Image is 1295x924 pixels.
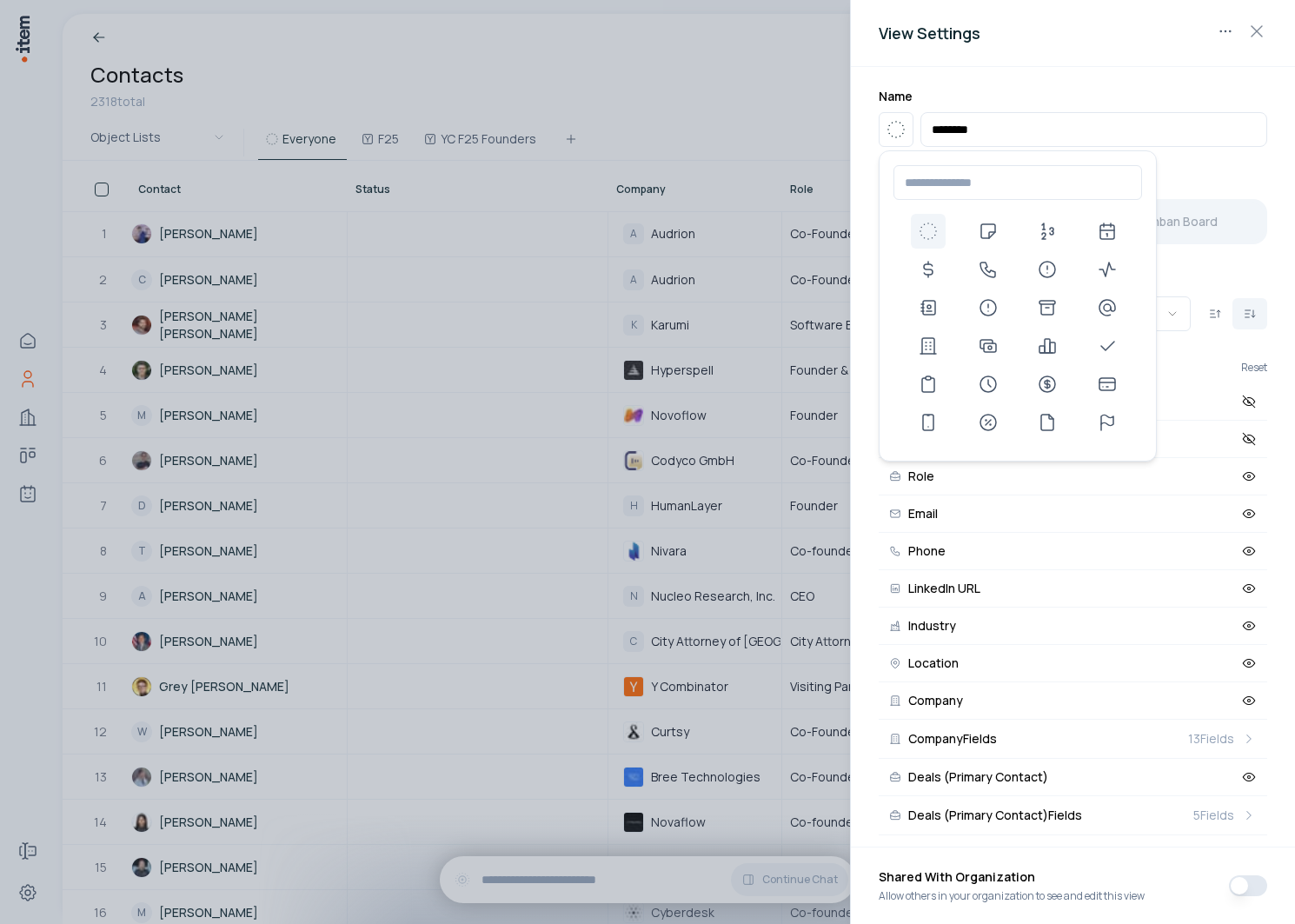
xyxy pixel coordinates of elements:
[879,495,1267,533] button: Email
[879,533,1267,570] button: Phone
[1188,730,1234,748] span: 13 Fields
[1241,362,1267,373] button: Reset
[879,645,1267,682] button: Location
[908,470,934,482] span: Role
[908,771,1048,783] span: Deals (Primary Contact)
[908,695,963,707] span: Company
[879,88,1267,105] h2: Name
[908,582,980,595] span: LinkedIn URL
[879,682,1267,720] button: Company
[908,733,997,745] span: Company Fields
[1193,807,1234,824] span: 5 Fields
[879,835,1267,873] button: Customer
[879,608,1267,645] button: Industry
[908,508,938,520] span: Email
[908,620,956,632] span: Industry
[879,759,1267,796] button: Deals (Primary Contact)
[908,809,1082,821] span: Deals (Primary Contact) Fields
[908,545,946,557] span: Phone
[879,21,1267,45] h2: View Settings
[879,796,1267,835] button: Deals (Primary Contact)Fields5Fields
[879,889,1145,903] span: Allow others in your organization to see and edit this view
[879,458,1267,495] button: Role
[879,720,1267,759] button: CompanyFields13Fields
[879,570,1267,608] button: LinkedIn URL
[1212,17,1239,45] button: View actions
[908,657,959,669] span: Location
[879,868,1145,889] span: Shared With Organization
